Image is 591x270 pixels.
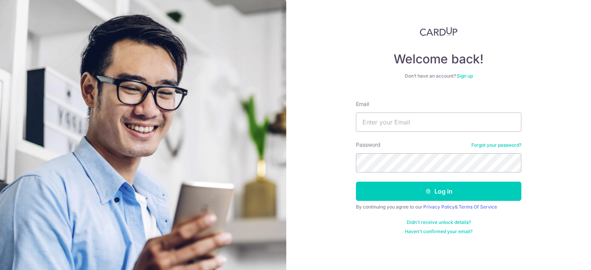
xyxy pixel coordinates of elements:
[356,73,521,79] div: Don’t have an account?
[356,51,521,67] h4: Welcome back!
[356,113,521,132] input: Enter your Email
[356,141,381,149] label: Password
[356,182,521,201] button: Log in
[356,100,369,108] label: Email
[420,27,457,36] img: CardUp Logo
[459,204,497,210] a: Terms Of Service
[405,229,472,235] a: Haven't confirmed your email?
[423,204,455,210] a: Privacy Policy
[457,73,473,79] a: Sign up
[471,142,521,148] a: Forgot your password?
[407,219,471,225] a: Didn't receive unlock details?
[356,204,521,210] div: By continuing you agree to our &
